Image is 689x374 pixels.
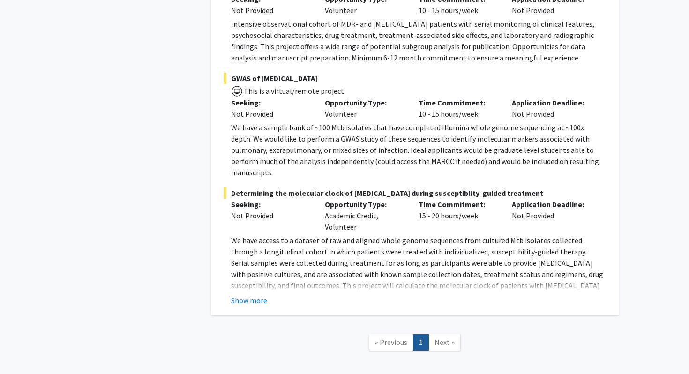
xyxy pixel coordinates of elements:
p: Intensive observational cohort of MDR- and [MEDICAL_DATA] patients with serial monitoring of clin... [231,18,606,63]
div: Not Provided [231,5,311,16]
div: Volunteer [318,97,412,120]
p: Seeking: [231,97,311,108]
p: We have access to a dataset of raw and aligned whole genome sequences from cultured Mtb isolates ... [231,235,606,336]
div: Not Provided [231,108,311,120]
p: Application Deadline: [512,97,592,108]
div: Not Provided [231,210,311,221]
p: Opportunity Type: [325,199,404,210]
button: Show more [231,295,267,306]
p: Opportunity Type: [325,97,404,108]
p: We have a sample bank of ~100 Mtb isolates that have completed Illumina whole genome sequencing a... [231,122,606,178]
p: Application Deadline: [512,199,592,210]
span: Determining the molecular clock of [MEDICAL_DATA] during susceptiblity-guided treatment [224,187,606,199]
div: 15 - 20 hours/week [412,199,505,232]
div: 10 - 15 hours/week [412,97,505,120]
a: 1 [413,334,429,351]
iframe: Chat [7,332,40,367]
div: Not Provided [505,199,599,232]
div: Academic Credit, Volunteer [318,199,412,232]
span: GWAS of [MEDICAL_DATA] [224,73,606,84]
nav: Page navigation [211,325,619,363]
a: Previous Page [369,334,413,351]
a: Next Page [428,334,461,351]
span: This is a virtual/remote project [243,86,344,96]
div: Not Provided [505,97,599,120]
p: Seeking: [231,199,311,210]
span: Next » [434,337,455,347]
span: « Previous [375,337,407,347]
p: Time Commitment: [419,199,498,210]
p: Time Commitment: [419,97,498,108]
